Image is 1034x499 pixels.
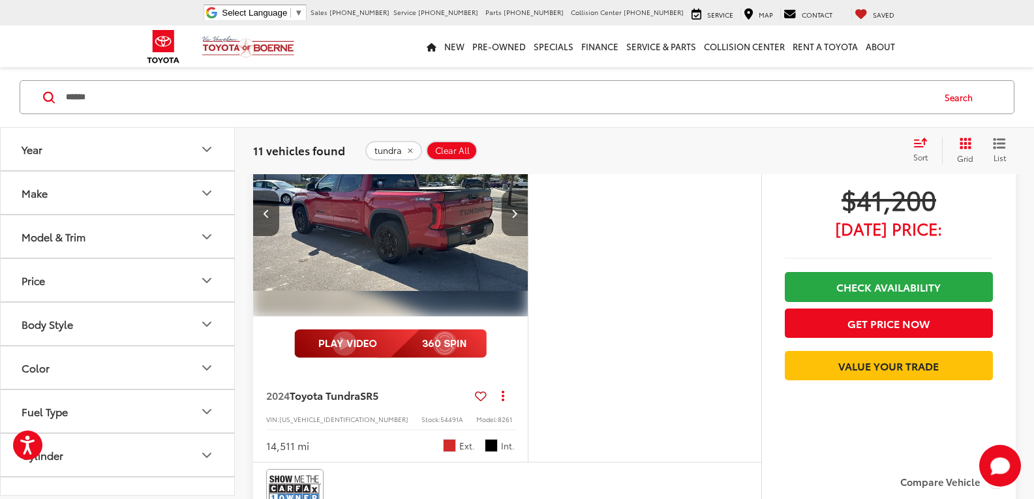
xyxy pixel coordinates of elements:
[476,414,498,424] span: Model:
[468,25,530,67] a: Pre-Owned
[139,25,188,68] img: Toyota
[423,25,440,67] a: Home
[199,273,215,288] div: Price
[502,390,504,401] span: dropdown dots
[873,10,894,20] span: Saved
[22,361,50,374] div: Color
[1,172,236,214] button: MakeMake
[22,230,85,243] div: Model & Trim
[785,183,993,215] span: $41,200
[22,449,63,461] div: Cylinder
[459,440,475,452] span: Ext.
[199,447,215,463] div: Cylinder
[199,316,215,332] div: Body Style
[252,110,529,316] a: 2024 Toyota Tundra SR52024 Toyota Tundra SR52024 Toyota Tundra SR52024 Toyota Tundra SR5
[199,142,215,157] div: Year
[266,388,470,402] a: 2024Toyota TundraSR5
[485,439,498,452] span: Black
[530,25,577,67] a: Specials
[707,10,733,20] span: Service
[65,82,932,113] input: Search by Make, Model, or Keyword
[907,137,942,163] button: Select sort value
[688,7,737,20] a: Service
[360,387,378,402] span: SR5
[440,25,468,67] a: New
[502,190,528,236] button: Next image
[1,215,236,258] button: Model & TrimModel & Trim
[440,414,463,424] span: 54491A
[957,152,973,163] span: Grid
[759,10,773,20] span: Map
[365,140,422,160] button: remove tundra
[418,7,478,17] span: [PHONE_NUMBER]
[199,360,215,376] div: Color
[253,190,279,236] button: Previous image
[22,187,48,199] div: Make
[374,145,402,155] span: tundra
[294,329,487,358] img: full motion video
[199,229,215,245] div: Model & Trim
[290,387,360,402] span: Toyota Tundra
[785,351,993,380] a: Value Your Trade
[266,438,309,453] div: 14,511 mi
[785,222,993,235] span: [DATE] Price:
[1,128,236,170] button: YearYear
[1,346,236,389] button: ColorColor
[252,110,529,316] div: 2024 Toyota Tundra SR5 2
[577,25,622,67] a: Finance
[979,445,1021,487] svg: Start Chat
[199,185,215,201] div: Make
[942,137,983,163] button: Grid View
[785,272,993,301] a: Check Availability
[222,8,303,18] a: Select Language​
[740,7,776,20] a: Map
[993,151,1006,162] span: List
[624,7,684,17] span: [PHONE_NUMBER]
[622,25,700,67] a: Service & Parts: Opens in a new tab
[983,137,1016,163] button: List View
[1,259,236,301] button: PricePrice
[1,390,236,432] button: Fuel TypeFuel Type
[279,414,408,424] span: [US_VEHICLE_IDENTIFICATION_NUMBER]
[22,318,73,330] div: Body Style
[979,445,1021,487] button: Toggle Chat Window
[435,145,470,155] span: Clear All
[426,140,478,160] button: Clear All
[22,143,42,155] div: Year
[22,405,68,417] div: Fuel Type
[932,81,992,113] button: Search
[393,7,416,17] span: Service
[199,404,215,419] div: Fuel Type
[862,25,899,67] a: About
[700,25,789,67] a: Collision Center
[851,7,898,20] a: My Saved Vehicles
[421,414,440,424] span: Stock:
[504,7,564,17] span: [PHONE_NUMBER]
[290,8,291,18] span: ​
[492,384,515,407] button: Actions
[571,7,622,17] span: Collision Center
[1,434,236,476] button: CylinderCylinder
[266,387,290,402] span: 2024
[222,8,287,18] span: Select Language
[253,142,345,157] span: 11 vehicles found
[252,110,529,317] img: 2024 Toyota Tundra SR5
[785,309,993,338] button: Get Price Now
[294,8,303,18] span: ▼
[498,414,512,424] span: 8261
[900,476,1003,489] label: Compare Vehicle
[802,10,832,20] span: Contact
[202,35,295,58] img: Vic Vaughan Toyota of Boerne
[329,7,389,17] span: [PHONE_NUMBER]
[789,25,862,67] a: Rent a Toyota
[501,440,515,452] span: Int.
[485,7,502,17] span: Parts
[266,414,279,424] span: VIN:
[1,303,236,345] button: Body StyleBody Style
[913,151,928,162] span: Sort
[443,439,456,452] span: Supersonic Red
[22,274,45,286] div: Price
[311,7,327,17] span: Sales
[780,7,836,20] a: Contact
